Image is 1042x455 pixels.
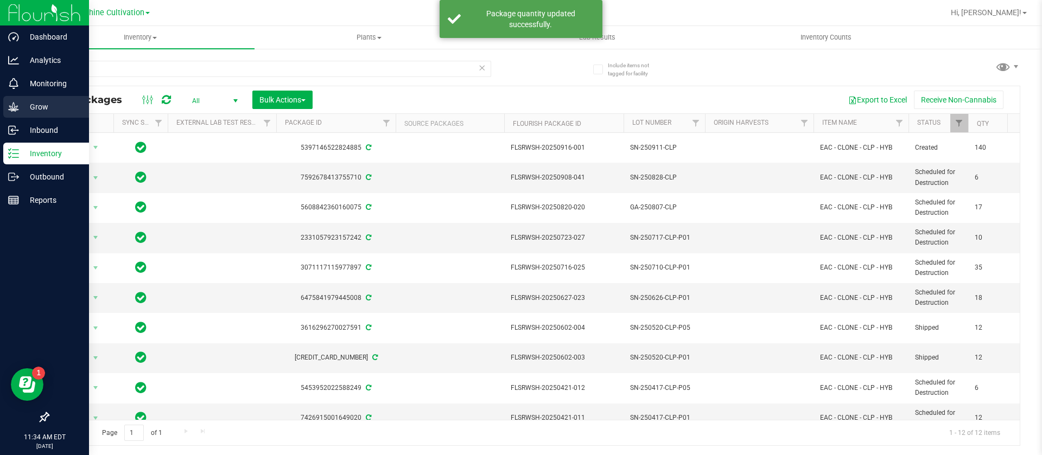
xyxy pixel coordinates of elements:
[275,262,397,273] div: 3071117115977897
[687,114,705,132] a: Filter
[915,323,962,333] span: Shipped
[19,54,84,67] p: Analytics
[975,143,1016,153] span: 140
[255,33,482,42] span: Plants
[364,414,371,421] span: Sync from Compliance System
[951,8,1021,17] span: Hi, [PERSON_NAME]!
[89,350,103,366] span: select
[19,147,84,160] p: Inventory
[714,119,768,126] a: Origin Harvests
[915,258,962,278] span: Scheduled for Destruction
[511,383,617,393] span: FLSRWSH-20250421-012
[259,95,306,104] span: Bulk Actions
[135,260,147,275] span: In Sync
[632,119,671,126] a: Lot Number
[252,91,313,109] button: Bulk Actions
[8,195,19,206] inline-svg: Reports
[941,425,1009,441] span: 1 - 12 of 12 items
[150,114,168,132] a: Filter
[820,202,902,213] span: EAC - CLONE - CLP - HYB
[478,61,486,75] span: Clear
[19,124,84,137] p: Inbound
[513,120,581,127] a: Flourish Package ID
[820,383,902,393] span: EAC - CLONE - CLP - HYB
[511,293,617,303] span: FLSRWSH-20250627-023
[630,353,698,363] span: SN-250520-CLP-P01
[712,26,941,49] a: Inventory Counts
[630,143,698,153] span: SN-250911-CLP
[975,233,1016,243] span: 10
[48,61,491,77] input: Search Package ID, Item Name, SKU, Lot or Part Number...
[275,143,397,153] div: 5397146522824885
[820,233,902,243] span: EAC - CLONE - CLP - HYB
[630,233,698,243] span: SN-250717-CLP-P01
[364,384,371,392] span: Sync from Compliance System
[275,233,397,243] div: 2331057923157242
[820,353,902,363] span: EAC - CLONE - CLP - HYB
[786,33,866,42] span: Inventory Counts
[8,55,19,66] inline-svg: Analytics
[891,114,908,132] a: Filter
[364,294,371,302] span: Sync from Compliance System
[19,194,84,207] p: Reports
[8,31,19,42] inline-svg: Dashboard
[950,114,968,132] a: Filter
[975,293,1016,303] span: 18
[26,26,255,49] a: Inventory
[630,172,698,183] span: SN-250828-CLP
[135,410,147,425] span: In Sync
[135,200,147,215] span: In Sync
[364,234,371,241] span: Sync from Compliance System
[915,377,962,398] span: Scheduled for Destruction
[511,233,617,243] span: FLSRWSH-20250723-027
[176,119,262,126] a: External Lab Test Result
[630,293,698,303] span: SN-250626-CLP-P01
[89,260,103,275] span: select
[975,202,1016,213] span: 17
[135,290,147,305] span: In Sync
[11,368,43,401] iframe: Resource center
[511,323,617,333] span: FLSRWSH-20250602-004
[364,324,371,331] span: Sync from Compliance System
[275,413,397,423] div: 7426915001649020
[608,61,662,78] span: Include items not tagged for facility
[630,383,698,393] span: SN-250417-CLP-P05
[977,120,989,127] a: Qty
[19,100,84,113] p: Grow
[285,119,322,126] a: Package ID
[917,119,941,126] a: Status
[258,114,276,132] a: Filter
[19,77,84,90] p: Monitoring
[26,33,255,42] span: Inventory
[915,287,962,308] span: Scheduled for Destruction
[975,413,1016,423] span: 12
[820,262,902,273] span: EAC - CLONE - CLP - HYB
[72,8,144,17] span: Sunshine Cultivation
[135,380,147,395] span: In Sync
[89,170,103,185] span: select
[135,320,147,335] span: In Sync
[820,143,902,153] span: EAC - CLONE - CLP - HYB
[5,442,84,450] p: [DATE]
[378,114,396,132] a: Filter
[511,172,617,183] span: FLSRWSH-20250908-041
[975,323,1016,333] span: 12
[124,425,144,441] input: 1
[511,353,617,363] span: FLSRWSH-20250602-003
[841,91,914,109] button: Export to Excel
[364,203,371,211] span: Sync from Compliance System
[511,262,617,273] span: FLSRWSH-20250716-025
[89,290,103,305] span: select
[975,172,1016,183] span: 6
[89,140,103,155] span: select
[5,432,84,442] p: 11:34 AM EDT
[8,171,19,182] inline-svg: Outbound
[511,143,617,153] span: FLSRWSH-20250916-001
[915,227,962,248] span: Scheduled for Destruction
[255,26,483,49] a: Plants
[371,354,378,361] span: Sync from Compliance System
[820,172,902,183] span: EAC - CLONE - CLP - HYB
[511,413,617,423] span: FLSRWSH-20250421-011
[89,230,103,245] span: select
[630,202,698,213] span: GA-250807-CLP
